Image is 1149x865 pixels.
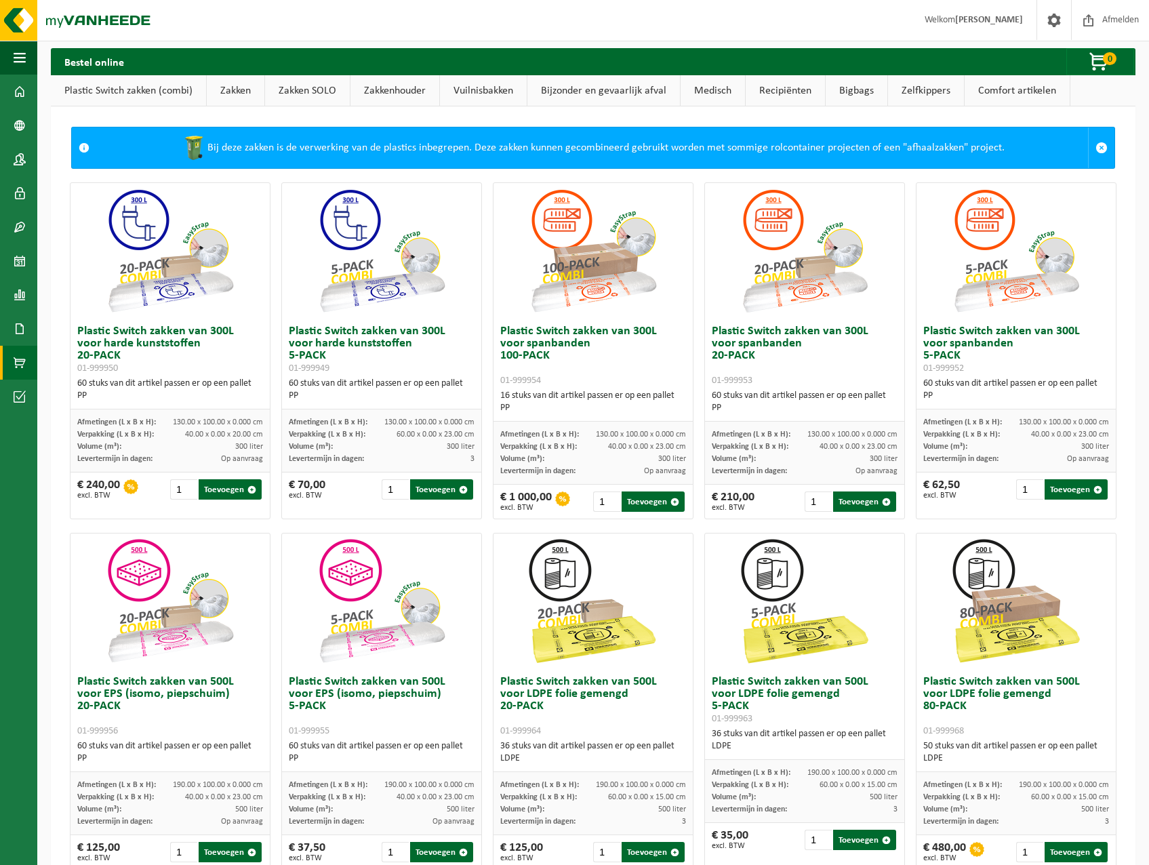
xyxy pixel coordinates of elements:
[923,455,999,463] span: Levertermijn in dagen:
[289,378,475,402] div: 60 stuks van dit artikel passen er op een pallet
[77,491,120,500] span: excl. BTW
[527,75,680,106] a: Bijzonder en gevaarlijk afval
[923,430,1000,439] span: Verpakking (L x B x H):
[289,740,475,765] div: 60 stuks van dit artikel passen er op een pallet
[77,325,263,374] h3: Plastic Switch zakken van 300L voor harde kunststoffen 20-PACK
[1019,418,1109,426] span: 130.00 x 100.00 x 0.000 cm
[965,75,1070,106] a: Comfort artikelen
[500,491,552,512] div: € 1 000,00
[888,75,964,106] a: Zelfkippers
[289,443,333,451] span: Volume (m³):
[207,75,264,106] a: Zakken
[289,842,325,862] div: € 37,50
[384,418,475,426] span: 130.00 x 100.00 x 0.000 cm
[596,430,686,439] span: 130.00 x 100.00 x 0.000 cm
[289,325,475,374] h3: Plastic Switch zakken van 300L voor harde kunststoffen 5-PACK
[1066,48,1134,75] button: 0
[410,479,473,500] button: Toevoegen
[923,793,1000,801] span: Verpakking (L x B x H):
[1105,818,1109,826] span: 3
[923,378,1109,402] div: 60 stuks van dit artikel passen er op een pallet
[185,430,263,439] span: 40.00 x 0.00 x 20.00 cm
[235,443,263,451] span: 300 liter
[1081,805,1109,813] span: 500 liter
[923,818,999,826] span: Levertermijn in dagen:
[596,781,686,789] span: 190.00 x 100.00 x 0.000 cm
[51,48,138,75] h2: Bestel online
[746,75,825,106] a: Recipiënten
[447,805,475,813] span: 500 liter
[77,676,263,737] h3: Plastic Switch zakken van 500L voor EPS (isomo, piepschuim) 20-PACK
[955,15,1023,25] strong: [PERSON_NAME]
[807,769,898,777] span: 190.00 x 100.00 x 0.000 cm
[397,793,475,801] span: 40.00 x 0.00 x 23.00 cm
[923,443,967,451] span: Volume (m³):
[500,455,544,463] span: Volume (m³):
[948,534,1084,669] img: 01-999968
[712,325,898,386] h3: Plastic Switch zakken van 300L voor spanbanden 20-PACK
[1019,781,1109,789] span: 190.00 x 100.00 x 0.000 cm
[644,467,686,475] span: Op aanvraag
[712,740,898,752] div: LDPE
[77,805,121,813] span: Volume (m³):
[712,714,752,724] span: 01-999963
[289,793,365,801] span: Verpakking (L x B x H):
[805,830,832,850] input: 1
[432,818,475,826] span: Op aanvraag
[500,390,686,414] div: 16 stuks van dit artikel passen er op een pallet
[855,467,898,475] span: Op aanvraag
[1045,479,1108,500] button: Toevoegen
[180,134,207,161] img: WB-0240-HPE-GN-50.png
[199,479,262,500] button: Toevoegen
[712,402,898,414] div: PP
[77,726,118,736] span: 01-999956
[500,443,577,451] span: Verpakking (L x B x H):
[77,455,153,463] span: Levertermijn in dagen:
[622,491,685,512] button: Toevoegen
[384,781,475,789] span: 190.00 x 100.00 x 0.000 cm
[622,842,685,862] button: Toevoegen
[658,455,686,463] span: 300 liter
[500,467,576,475] span: Levertermijn in dagen:
[289,726,329,736] span: 01-999955
[500,805,544,813] span: Volume (m³):
[1045,842,1108,862] button: Toevoegen
[397,430,475,439] span: 60.00 x 0.00 x 23.00 cm
[289,491,325,500] span: excl. BTW
[870,455,898,463] span: 300 liter
[712,781,788,789] span: Verpakking (L x B x H):
[289,418,367,426] span: Afmetingen (L x B x H):
[500,818,576,826] span: Levertermijn in dagen:
[608,793,686,801] span: 60.00 x 0.00 x 15.00 cm
[289,363,329,374] span: 01-999949
[923,854,966,862] span: excl. BTW
[525,534,661,669] img: 01-999964
[470,455,475,463] span: 3
[923,740,1109,765] div: 50 stuks van dit artikel passen er op een pallet
[314,534,449,669] img: 01-999955
[923,479,960,500] div: € 62,50
[820,781,898,789] span: 60.00 x 0.00 x 15.00 cm
[923,805,967,813] span: Volume (m³):
[289,781,367,789] span: Afmetingen (L x B x H):
[96,127,1088,168] div: Bij deze zakken is de verwerking van de plastics inbegrepen. Deze zakken kunnen gecombineerd gebr...
[805,491,832,512] input: 1
[77,854,120,862] span: excl. BTW
[923,676,1109,737] h3: Plastic Switch zakken van 500L voor LDPE folie gemengd 80-PACK
[923,491,960,500] span: excl. BTW
[77,479,120,500] div: € 240,00
[77,390,263,402] div: PP
[77,740,263,765] div: 60 stuks van dit artikel passen er op een pallet
[1031,430,1109,439] span: 40.00 x 0.00 x 23.00 cm
[289,752,475,765] div: PP
[658,805,686,813] span: 500 liter
[410,842,473,862] button: Toevoegen
[712,443,788,451] span: Verpakking (L x B x H):
[948,183,1084,319] img: 01-999952
[51,75,206,106] a: Plastic Switch zakken (combi)
[500,402,686,414] div: PP
[923,842,966,862] div: € 480,00
[712,455,756,463] span: Volume (m³):
[833,830,896,850] button: Toevoegen
[712,769,790,777] span: Afmetingen (L x B x H):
